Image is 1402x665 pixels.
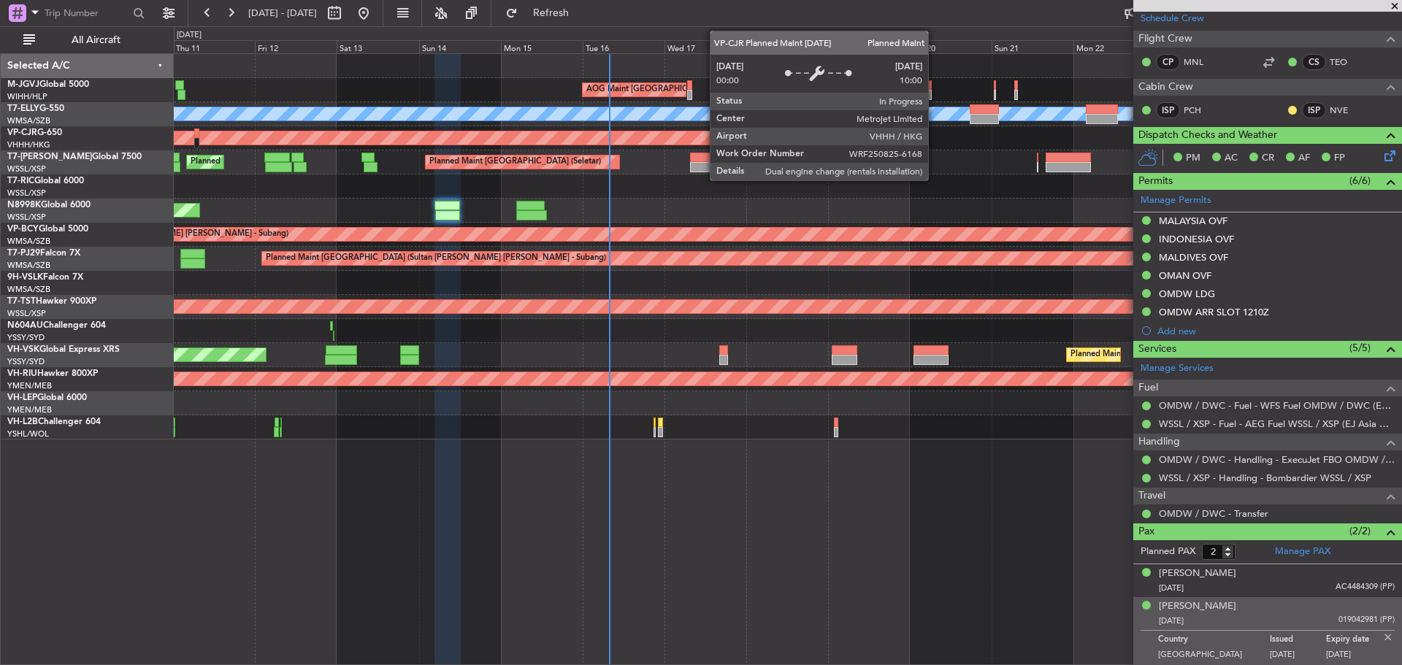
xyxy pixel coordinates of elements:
[1186,151,1200,166] span: PM
[7,393,37,402] span: VH-LEP
[583,40,664,53] div: Tue 16
[1330,104,1363,117] a: NVE
[1158,634,1270,649] p: Country
[1159,399,1395,412] a: OMDW / DWC - Fuel - WFS Fuel OMDW / DWC (EJ Asia Only)
[45,2,129,24] input: Trip Number
[7,428,49,439] a: YSHL/WOL
[1302,102,1326,118] div: ISP
[1184,55,1217,69] a: MNL
[248,7,317,20] span: [DATE] - [DATE]
[7,273,83,282] a: 9H-VSLKFalcon 7X
[1138,523,1154,540] span: Pax
[1157,325,1395,337] div: Add new
[1349,340,1371,355] span: (5/5)
[1159,615,1184,626] span: [DATE]
[1275,545,1330,559] a: Manage PAX
[7,188,46,199] a: WSSL/XSP
[1159,215,1227,227] div: MALAYSIA OVF
[586,79,757,101] div: AOG Maint [GEOGRAPHIC_DATA] (Halim Intl)
[1184,104,1217,117] a: PCH
[7,297,96,306] a: T7-TSTHawker 900XP
[1156,102,1180,118] div: ISP
[1138,341,1176,358] span: Services
[7,332,45,343] a: YSSY/SYD
[1336,581,1395,593] span: AC4484309 (PP)
[521,8,582,18] span: Refresh
[1349,173,1371,188] span: (6/6)
[1338,614,1395,626] span: 019042981 (PP)
[7,115,50,126] a: WMSA/SZB
[1159,472,1371,484] a: WSSL / XSP - Handling - Bombardier WSSL / XSP
[1141,193,1211,208] a: Manage Permits
[7,284,50,295] a: WMSA/SZB
[1138,173,1173,190] span: Permits
[266,247,606,269] div: Planned Maint [GEOGRAPHIC_DATA] (Sultan [PERSON_NAME] [PERSON_NAME] - Subang)
[429,151,601,173] div: Planned Maint [GEOGRAPHIC_DATA] (Seletar)
[7,345,120,354] a: VH-VSKGlobal Express XRS
[7,249,80,258] a: T7-PJ29Falcon 7X
[1138,79,1193,96] span: Cabin Crew
[1070,344,1240,366] div: Planned Maint Sydney ([PERSON_NAME] Intl)
[1270,634,1326,649] p: Issued
[419,40,501,53] div: Sun 14
[7,153,142,161] a: T7-[PERSON_NAME]Global 7500
[7,177,34,185] span: T7-RIC
[1330,55,1363,69] a: TEO
[173,40,255,53] div: Thu 11
[1159,599,1236,614] div: [PERSON_NAME]
[7,321,106,330] a: N604AUChallenger 604
[1302,54,1326,70] div: CS
[7,128,37,137] span: VP-CJR
[7,104,39,113] span: T7-ELLY
[1382,631,1395,644] img: close
[1159,288,1215,300] div: OMDW LDG
[1159,251,1228,264] div: MALDIVES OVF
[1156,54,1180,70] div: CP
[1159,583,1184,593] span: [DATE]
[7,80,39,89] span: M-JGVJ
[1159,566,1236,581] div: [PERSON_NAME]
[1225,151,1238,166] span: AC
[1138,127,1277,144] span: Dispatch Checks and Weather
[7,369,98,378] a: VH-RIUHawker 800XP
[1270,649,1326,664] p: [DATE]
[255,40,337,53] div: Fri 12
[7,80,89,89] a: M-JGVJGlobal 5000
[499,1,586,25] button: Refresh
[1141,12,1204,26] a: Schedule Crew
[337,40,418,53] div: Sat 13
[1159,306,1269,318] div: OMDW ARR SLOT 1210Z
[1141,545,1195,559] label: Planned PAX
[38,35,154,45] span: All Aircraft
[1298,151,1310,166] span: AF
[7,345,39,354] span: VH-VSK
[7,201,91,210] a: N8998KGlobal 6000
[1159,418,1395,430] a: WSSL / XSP - Fuel - AEG Fuel WSSL / XSP (EJ Asia Only)
[1138,488,1165,504] span: Travel
[7,260,50,271] a: WMSA/SZB
[1326,649,1382,664] p: [DATE]
[7,212,46,223] a: WSSL/XSP
[828,40,910,53] div: Fri 19
[1326,634,1382,649] p: Expiry date
[910,40,992,53] div: Sat 20
[1159,453,1395,466] a: OMDW / DWC - Handling - ExecuJet FBO OMDW / DWC
[1158,649,1270,664] p: [GEOGRAPHIC_DATA]
[177,29,202,42] div: [DATE]
[7,225,88,234] a: VP-BCYGlobal 5000
[7,104,64,113] a: T7-ELLYG-550
[1159,233,1234,245] div: INDONESIA OVF
[7,249,40,258] span: T7-PJ29
[7,356,45,367] a: YSSY/SYD
[7,177,84,185] a: T7-RICGlobal 6000
[1159,507,1268,520] a: OMDW / DWC - Transfer
[1073,40,1155,53] div: Mon 22
[7,225,39,234] span: VP-BCY
[7,393,87,402] a: VH-LEPGlobal 6000
[1138,380,1158,396] span: Fuel
[7,297,36,306] span: T7-TST
[7,273,43,282] span: 9H-VSLK
[1159,269,1211,282] div: OMAN OVF
[992,40,1073,53] div: Sun 21
[1349,523,1371,539] span: (2/2)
